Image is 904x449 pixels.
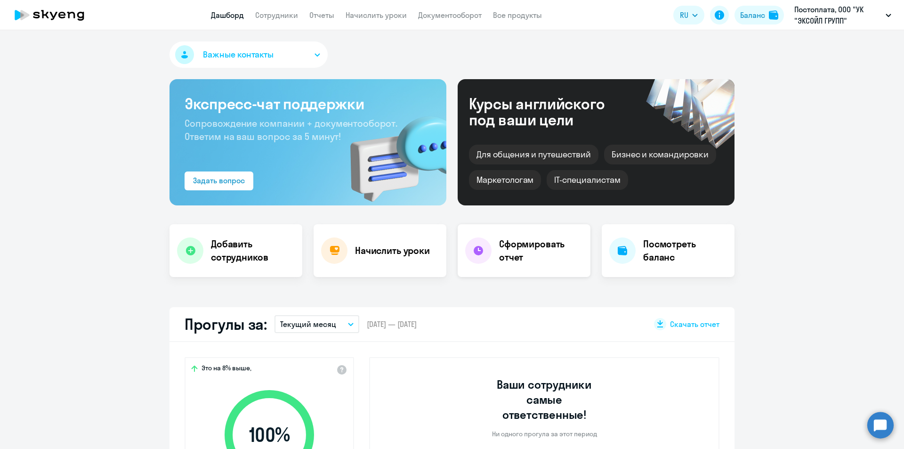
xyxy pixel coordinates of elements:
span: RU [680,9,688,21]
div: Задать вопрос [193,175,245,186]
h4: Посмотреть баланс [643,237,727,264]
span: [DATE] — [DATE] [367,319,417,329]
a: Все продукты [493,10,542,20]
span: Сопровождение компании + документооборот. Ответим на ваш вопрос за 5 минут! [185,117,397,142]
div: Баланс [740,9,765,21]
img: balance [769,10,778,20]
p: Ни одного прогула за этот период [492,430,597,438]
div: Курсы английского под ваши цели [469,96,630,128]
h4: Начислить уроки [355,244,430,257]
p: Постоплата, ООО "УК "ЭКСОЙЛ ГРУПП" [794,4,882,26]
button: Важные контакты [169,41,328,68]
div: IT-специалистам [547,170,628,190]
button: Балансbalance [734,6,784,24]
button: Задать вопрос [185,171,253,190]
div: Бизнес и командировки [604,145,716,164]
span: Это на 8% выше, [202,364,251,375]
a: Дашборд [211,10,244,20]
h4: Добавить сотрудников [211,237,295,264]
a: Документооборот [418,10,482,20]
span: 100 % [215,424,323,446]
button: Постоплата, ООО "УК "ЭКСОЙЛ ГРУПП" [790,4,896,26]
span: Важные контакты [203,49,274,61]
div: Для общения и путешествий [469,145,598,164]
button: Текущий месяц [274,315,359,333]
a: Сотрудники [255,10,298,20]
p: Текущий месяц [280,318,336,330]
div: Маркетологам [469,170,541,190]
h3: Экспресс-чат поддержки [185,94,431,113]
span: Скачать отчет [670,319,719,329]
h2: Прогулы за: [185,315,267,334]
a: Начислить уроки [346,10,407,20]
a: Отчеты [309,10,334,20]
button: RU [673,6,704,24]
img: bg-img [337,99,446,205]
h4: Сформировать отчет [499,237,583,264]
h3: Ваши сотрудники самые ответственные! [484,377,605,422]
